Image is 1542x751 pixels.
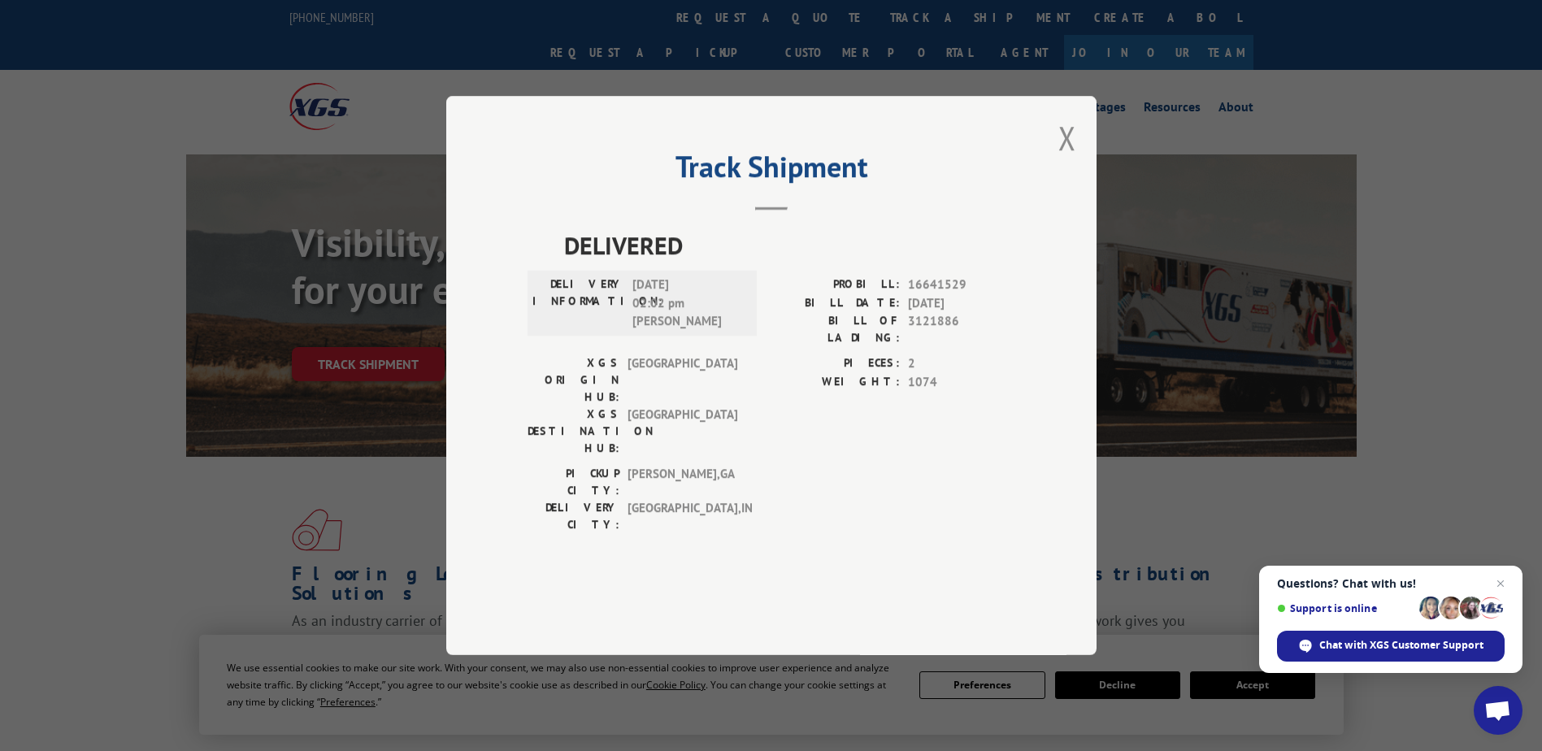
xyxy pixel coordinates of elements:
[528,406,619,457] label: XGS DESTINATION HUB:
[528,465,619,499] label: PICKUP CITY:
[771,354,900,373] label: PIECES:
[528,354,619,406] label: XGS ORIGIN HUB:
[771,276,900,294] label: PROBILL:
[528,499,619,533] label: DELIVERY CITY:
[908,276,1015,294] span: 16641529
[908,373,1015,392] span: 1074
[632,276,742,331] span: [DATE] 02:02 pm [PERSON_NAME]
[528,155,1015,186] h2: Track Shipment
[771,373,900,392] label: WEIGHT:
[908,294,1015,313] span: [DATE]
[628,465,737,499] span: [PERSON_NAME] , GA
[628,499,737,533] span: [GEOGRAPHIC_DATA] , IN
[1491,574,1510,593] span: Close chat
[564,227,1015,263] span: DELIVERED
[771,294,900,313] label: BILL DATE:
[908,354,1015,373] span: 2
[1277,602,1414,614] span: Support is online
[628,354,737,406] span: [GEOGRAPHIC_DATA]
[908,312,1015,346] span: 3121886
[1319,638,1483,653] span: Chat with XGS Customer Support
[628,406,737,457] span: [GEOGRAPHIC_DATA]
[1058,116,1076,159] button: Close modal
[771,312,900,346] label: BILL OF LADING:
[532,276,624,331] label: DELIVERY INFORMATION:
[1474,686,1522,735] div: Open chat
[1277,631,1505,662] div: Chat with XGS Customer Support
[1277,577,1505,590] span: Questions? Chat with us!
